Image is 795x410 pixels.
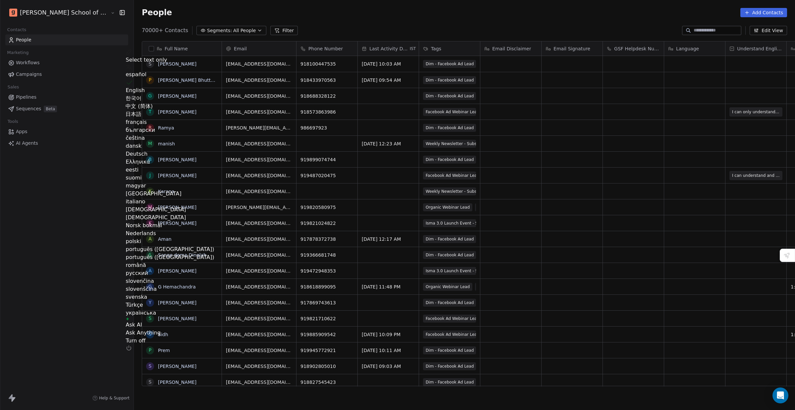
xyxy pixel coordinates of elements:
span: Dim - Facebook Ad Lead [423,378,476,386]
span: Marketing [4,48,31,58]
div: Ελληνικά [126,158,214,166]
span: Help & Support [99,395,130,401]
div: suomi [126,174,214,182]
span: 918100447535 [300,61,353,67]
span: Email [234,45,247,52]
span: IST [410,46,416,51]
div: Email [222,41,296,56]
span: Campaigns [16,71,42,78]
a: People [5,34,128,45]
span: Ssm - Webinar Last No Show [475,203,528,211]
div: Türkçe [126,301,214,309]
span: [EMAIL_ADDRESS][DOMAIN_NAME] [226,299,292,306]
span: Facebook Ad Webinar Lead [423,108,476,116]
span: Email Disclaimer [492,45,531,52]
div: polski [126,237,214,245]
span: Dim - Facebook Ad Lead [423,60,476,68]
span: 919487020475 [300,172,353,179]
div: Turn off [126,337,214,345]
a: Workflows [5,57,128,68]
span: [EMAIL_ADDRESS][DOMAIN_NAME] [226,283,292,290]
span: [DATE] 12:23 AM [362,140,415,147]
span: 919820580975 [300,204,353,211]
div: slovenščina [126,285,214,293]
div: Phone Number [296,41,357,56]
div: português ([GEOGRAPHIC_DATA]) [126,253,214,261]
span: [DATE] 09:54 AM [362,77,415,83]
a: Pipelines [5,92,128,103]
span: I can understand and speak English [732,172,780,179]
span: GSF Helpdesk Number [614,45,660,52]
span: [EMAIL_ADDRESS][DOMAIN_NAME] [226,268,292,274]
span: [PERSON_NAME] School of Finance LLP [20,8,109,17]
span: 919945772921 [300,347,353,354]
span: [DATE] 09:03 AM [362,363,415,370]
span: 918827545423 [300,379,353,385]
span: 917869743613 [300,299,353,306]
div: Open Intercom Messenger [772,387,788,403]
span: 918902805010 [300,363,353,370]
div: [DEMOGRAPHIC_DATA] [126,214,214,222]
div: Language [664,41,725,56]
a: Campaigns [5,69,128,80]
span: Full Name [165,45,188,52]
div: 日本語 [126,110,214,118]
div: Deutsch [126,150,214,158]
a: AI Agents [5,138,128,149]
div: русский [126,269,214,277]
span: Isma 3.0 Launch Event - Signup [423,219,476,227]
a: Help & Support [92,395,130,401]
button: Add Contacts [740,8,787,17]
div: Select text only [126,56,214,64]
span: [EMAIL_ADDRESS][DOMAIN_NAME] [226,172,292,179]
span: Dim - Facebook Ad Lead [423,124,476,132]
a: Apps [5,126,128,137]
a: Prem [158,348,170,353]
div: Ask AI [126,317,214,329]
span: Organic Webinar Lead [423,283,472,291]
span: [EMAIL_ADDRESS][DOMAIN_NAME] [226,315,292,322]
div: English [126,86,214,94]
span: Last Activity Date [369,45,408,52]
span: [PERSON_NAME][EMAIL_ADDRESS][DOMAIN_NAME] [226,204,292,211]
div: français [126,118,214,126]
a: [PERSON_NAME] [158,380,196,385]
span: Dim - Facebook Ad Lead [423,362,476,370]
span: Beta [44,106,57,112]
div: Nederlands [126,230,214,237]
span: [EMAIL_ADDRESS][DOMAIN_NAME] [226,252,292,258]
span: 70000+ Contacts [142,26,188,34]
span: Contacts [4,25,29,35]
div: magyar [126,182,214,190]
span: [EMAIL_ADDRESS][DOMAIN_NAME] [226,140,292,147]
div: S [149,379,152,385]
div: Understand English? [725,41,786,56]
div: Email Disclaimer [480,41,541,56]
span: 919821024822 [300,220,353,227]
span: Dim - Facebook Ad Lead [423,251,476,259]
div: Tags [419,41,480,56]
span: 919366681748 [300,252,353,258]
span: 918618899095 [300,283,353,290]
div: italiano [126,198,214,206]
span: 917878372738 [300,236,353,242]
div: українська [126,309,214,317]
span: Tags [431,45,441,52]
span: 919472948353 [300,268,353,274]
span: [EMAIL_ADDRESS][DOMAIN_NAME] [226,188,292,195]
span: Ssm - Webinar Last Attended [475,283,528,291]
span: Tools [5,117,21,127]
div: română [126,261,214,269]
span: [EMAIL_ADDRESS][DOMAIN_NAME] [226,331,292,338]
span: 918688328122 [300,93,353,99]
span: [EMAIL_ADDRESS][DOMAIN_NAME] [226,109,292,115]
span: Isma 3.0 Launch Event - Signup [423,267,476,275]
span: Weekly Newsletter - Subscribe [423,187,476,195]
div: Email Signature [542,41,603,56]
span: 918573863986 [300,109,353,115]
span: Sequences [16,105,41,112]
span: Understand English? [737,45,782,52]
div: español [126,71,214,78]
span: [EMAIL_ADDRESS][DOMAIN_NAME] [226,156,292,163]
span: 918433970563 [300,77,353,83]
